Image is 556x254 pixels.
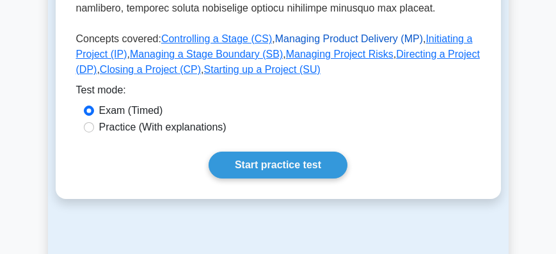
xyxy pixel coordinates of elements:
a: Managing a Stage Boundary (SB) [130,49,283,60]
a: Initiating a Project (IP) [76,33,473,60]
a: Managing Product Delivery (MP) [275,33,423,44]
a: Controlling a Stage (CS) [161,33,272,44]
a: Managing Project Risks [286,49,393,60]
label: Practice (With explanations) [99,120,226,135]
a: Closing a Project (CP) [100,64,201,75]
p: Concepts covered: , , , , , , , [76,31,481,83]
a: Starting up a Project (SU) [204,64,321,75]
label: Exam (Timed) [99,103,163,118]
div: Test mode: [76,83,481,103]
a: Start practice test [209,152,347,179]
